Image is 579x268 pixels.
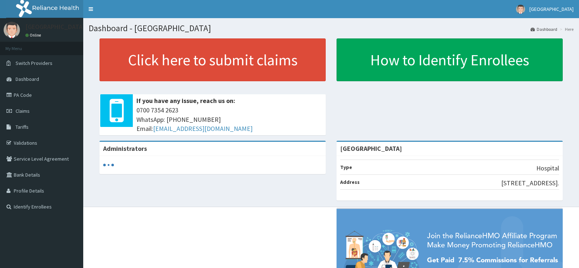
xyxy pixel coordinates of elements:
li: Here [558,26,574,32]
a: Online [25,33,43,38]
a: Dashboard [531,26,557,32]
b: Administrators [103,144,147,153]
p: Hospital [536,164,559,173]
b: Address [340,179,360,185]
a: How to Identify Enrollees [337,38,563,81]
b: If you have any issue, reach us on: [136,96,235,105]
svg: audio-loading [103,160,114,170]
h1: Dashboard - [GEOGRAPHIC_DATA] [89,24,574,33]
span: 0700 7354 2623 WhatsApp: [PHONE_NUMBER] Email: [136,106,322,133]
a: [EMAIL_ADDRESS][DOMAIN_NAME] [153,124,253,133]
span: Dashboard [16,76,39,82]
b: Type [340,164,352,170]
a: Click here to submit claims [100,38,326,81]
span: Tariffs [16,124,29,130]
img: User Image [516,5,525,14]
p: [STREET_ADDRESS]. [501,178,559,188]
span: [GEOGRAPHIC_DATA] [529,6,574,12]
span: Switch Providers [16,60,52,66]
p: [GEOGRAPHIC_DATA] [25,24,85,30]
strong: [GEOGRAPHIC_DATA] [340,144,402,153]
span: Claims [16,108,30,114]
img: User Image [4,22,20,38]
